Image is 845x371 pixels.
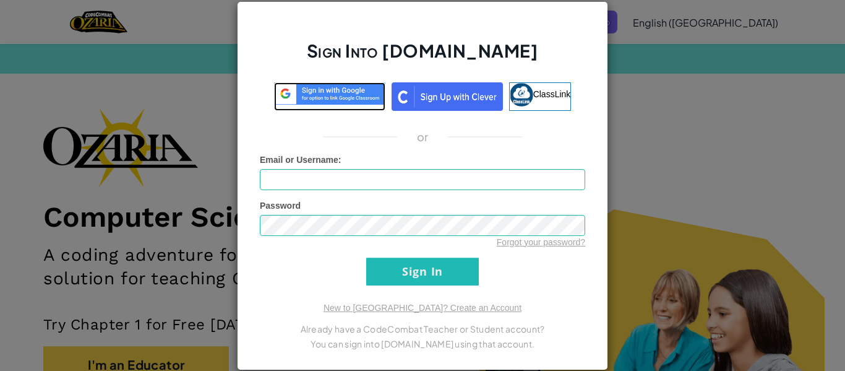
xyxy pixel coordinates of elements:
[260,321,585,336] p: Already have a CodeCombat Teacher or Student account?
[417,129,429,144] p: or
[260,336,585,351] p: You can sign into [DOMAIN_NAME] using that account.
[533,89,571,98] span: ClassLink
[260,154,341,166] label: :
[260,155,338,165] span: Email or Username
[274,82,385,105] img: log-in-google-sso.svg
[366,258,479,286] input: Sign In
[324,303,521,313] a: New to [GEOGRAPHIC_DATA]? Create an Account
[497,237,585,247] a: Forgot your password?
[260,39,585,75] h2: Sign Into [DOMAIN_NAME]
[510,83,533,107] img: classlink-logo-small.png
[260,201,301,211] span: Password
[392,82,503,111] img: clever_sso_button@2x.png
